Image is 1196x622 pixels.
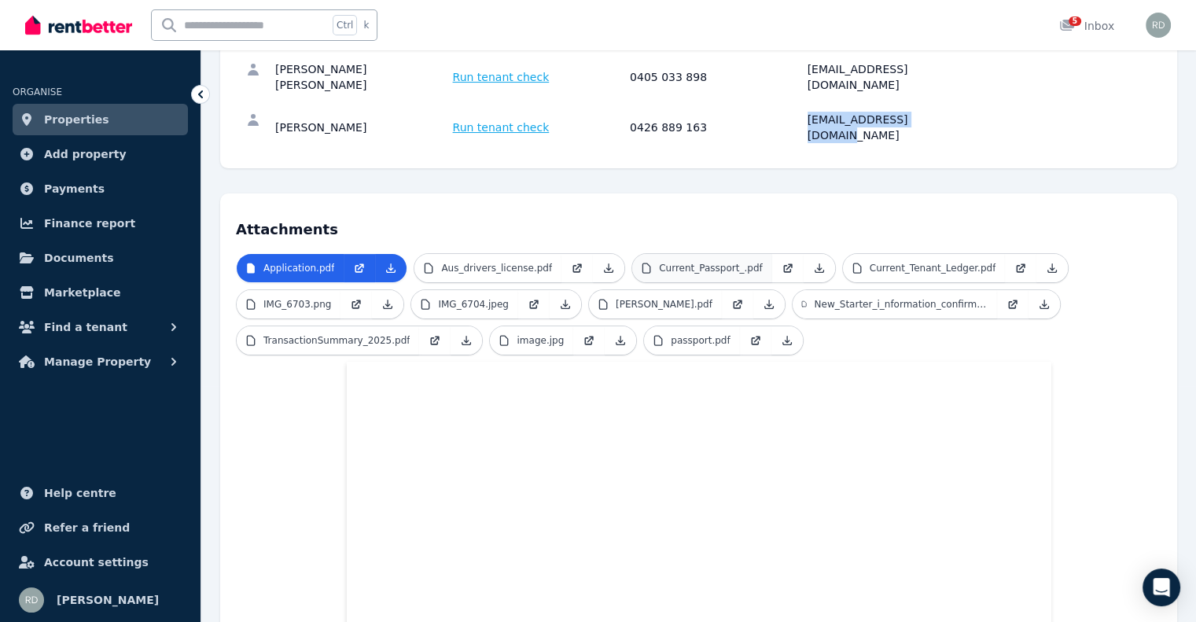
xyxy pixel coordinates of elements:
a: Open in new Tab [573,326,605,355]
span: Ctrl [333,15,357,35]
span: k [363,19,369,31]
a: Open in new Tab [722,290,753,318]
div: [PERSON_NAME] [275,112,448,143]
div: Open Intercom Messenger [1143,569,1180,606]
p: image.jpg [517,334,564,347]
h4: Attachments [236,209,1161,241]
a: Aus_drivers_license.pdf [414,254,561,282]
button: Manage Property [13,346,188,377]
p: TransactionSummary_2025.pdf [263,334,410,347]
a: Current_Tenant_Ledger.pdf [843,254,1006,282]
p: New_Starter_i_nformation_confirmation_of_employment_.pdf [814,298,987,311]
span: 5 [1069,17,1081,26]
a: Marketplace [13,277,188,308]
span: Finance report [44,214,135,233]
span: Run tenant check [453,69,550,85]
a: Finance report [13,208,188,239]
a: Download Attachment [372,290,403,318]
div: [EMAIL_ADDRESS][DOMAIN_NAME] [808,112,981,143]
div: 0426 889 163 [630,112,803,143]
button: Find a tenant [13,311,188,343]
a: Open in new Tab [344,254,375,282]
p: Current_Tenant_Ledger.pdf [870,262,996,274]
a: Application.pdf [237,254,344,282]
a: New_Starter_i_nformation_confirmation_of_employment_.pdf [793,290,997,318]
p: [PERSON_NAME].pdf [616,298,712,311]
a: Download Attachment [1036,254,1068,282]
p: passport.pdf [671,334,730,347]
div: [EMAIL_ADDRESS][DOMAIN_NAME] [808,61,981,93]
span: [PERSON_NAME] [57,591,159,609]
a: Add property [13,138,188,170]
span: Manage Property [44,352,151,371]
a: image.jpg [490,326,573,355]
a: Open in new Tab [561,254,593,282]
a: Download Attachment [771,326,803,355]
a: Current_Passport_.pdf [632,254,772,282]
div: 0405 033 898 [630,61,803,93]
span: Refer a friend [44,518,130,537]
a: Help centre [13,477,188,509]
a: Open in new Tab [419,326,451,355]
a: Open in new Tab [772,254,804,282]
a: Download Attachment [804,254,835,282]
span: Documents [44,248,114,267]
p: Current_Passport_.pdf [659,262,763,274]
a: Account settings [13,547,188,578]
img: RentBetter [25,13,132,37]
a: Payments [13,173,188,204]
a: Download Attachment [753,290,785,318]
img: Robert De Donatis [1146,13,1171,38]
a: Open in new Tab [340,290,372,318]
a: passport.pdf [644,326,739,355]
span: Find a tenant [44,318,127,337]
a: Open in new Tab [518,290,550,318]
a: Refer a friend [13,512,188,543]
a: [PERSON_NAME].pdf [589,290,722,318]
span: Account settings [44,553,149,572]
a: Open in new Tab [1005,254,1036,282]
span: Properties [44,110,109,129]
a: IMG_6703.png [237,290,340,318]
a: Download Attachment [451,326,482,355]
a: Download Attachment [605,326,636,355]
a: Properties [13,104,188,135]
span: Marketplace [44,283,120,302]
a: Download Attachment [375,254,407,282]
p: IMG_6704.jpeg [438,298,509,311]
a: TransactionSummary_2025.pdf [237,326,419,355]
a: IMG_6704.jpeg [411,290,518,318]
a: Open in new Tab [740,326,771,355]
a: Open in new Tab [997,290,1029,318]
p: Application.pdf [263,262,334,274]
span: Payments [44,179,105,198]
span: Add property [44,145,127,164]
a: Download Attachment [593,254,624,282]
div: [PERSON_NAME] [PERSON_NAME] [275,61,448,93]
span: Help centre [44,484,116,502]
span: Run tenant check [453,120,550,135]
img: Robert De Donatis [19,587,44,613]
a: Download Attachment [1029,290,1060,318]
div: Inbox [1059,18,1114,34]
p: Aus_drivers_license.pdf [441,262,552,274]
span: ORGANISE [13,86,62,98]
a: Documents [13,242,188,274]
p: IMG_6703.png [263,298,331,311]
a: Download Attachment [550,290,581,318]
